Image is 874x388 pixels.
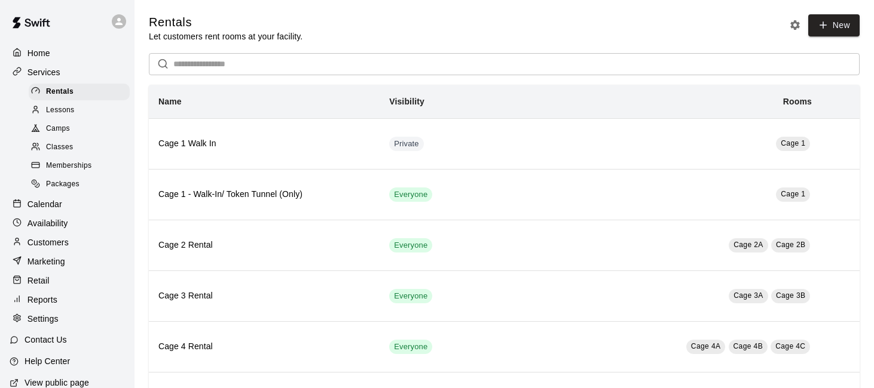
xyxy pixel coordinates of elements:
[158,97,182,106] b: Name
[776,291,806,300] span: Cage 3B
[29,101,135,119] a: Lessons
[389,341,432,353] span: Everyone
[389,187,432,202] div: This service is visible to all of your customers
[10,291,125,309] a: Reports
[46,86,74,98] span: Rentals
[27,198,62,210] p: Calendar
[389,189,432,201] span: Everyone
[734,291,763,300] span: Cage 3A
[389,340,432,354] div: This service is visible to all of your customers
[776,241,806,249] span: Cage 2B
[46,141,73,153] span: Classes
[27,47,50,59] p: Home
[29,176,130,193] div: Packages
[149,30,302,42] p: Let customers rent rooms at your facility.
[10,44,125,62] a: Home
[27,275,50,287] p: Retail
[10,214,125,232] a: Availability
[389,238,432,252] div: This service is visible to all of your customers
[27,294,57,306] p: Reports
[734,241,763,249] span: Cage 2A
[29,82,135,101] a: Rentals
[389,138,424,150] span: Private
[158,340,370,353] h6: Cage 4 Rental
[46,178,80,190] span: Packages
[775,342,805,350] span: Cage 4C
[29,102,130,119] div: Lessons
[29,139,130,156] div: Classes
[734,342,763,350] span: Cage 4B
[29,158,130,174] div: Memberships
[389,291,432,302] span: Everyone
[149,14,302,30] h5: Rentals
[10,252,125,270] a: Marketing
[158,239,370,252] h6: Cage 2 Rental
[158,290,370,303] h6: Cage 3 Rental
[10,233,125,251] a: Customers
[781,190,805,198] span: Cage 1
[389,137,424,151] div: This service is hidden, and can only be accessed via a direct link
[389,240,432,251] span: Everyone
[10,310,125,328] a: Settings
[27,313,59,325] p: Settings
[25,334,67,346] p: Contact Us
[27,255,65,267] p: Marketing
[29,175,135,194] a: Packages
[10,195,125,213] a: Calendar
[27,66,60,78] p: Services
[781,139,805,147] span: Cage 1
[29,157,135,175] a: Memberships
[29,121,130,137] div: Camps
[786,16,804,34] button: Rental settings
[29,84,130,100] div: Rentals
[25,355,70,367] p: Help Center
[46,160,91,172] span: Memberships
[389,289,432,303] div: This service is visible to all of your customers
[389,97,424,106] b: Visibility
[808,14,860,36] a: New
[29,138,135,157] a: Classes
[10,272,125,290] a: Retail
[158,137,370,150] h6: Cage 1 Walk In
[27,236,69,248] p: Customers
[10,63,125,81] a: Services
[783,97,812,106] b: Rooms
[691,342,721,350] span: Cage 4A
[27,217,68,229] p: Availability
[46,123,70,135] span: Camps
[46,104,75,116] span: Lessons
[29,120,135,138] a: Camps
[158,188,370,201] h6: Cage 1 - Walk-In/ Token Tunnel (Only)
